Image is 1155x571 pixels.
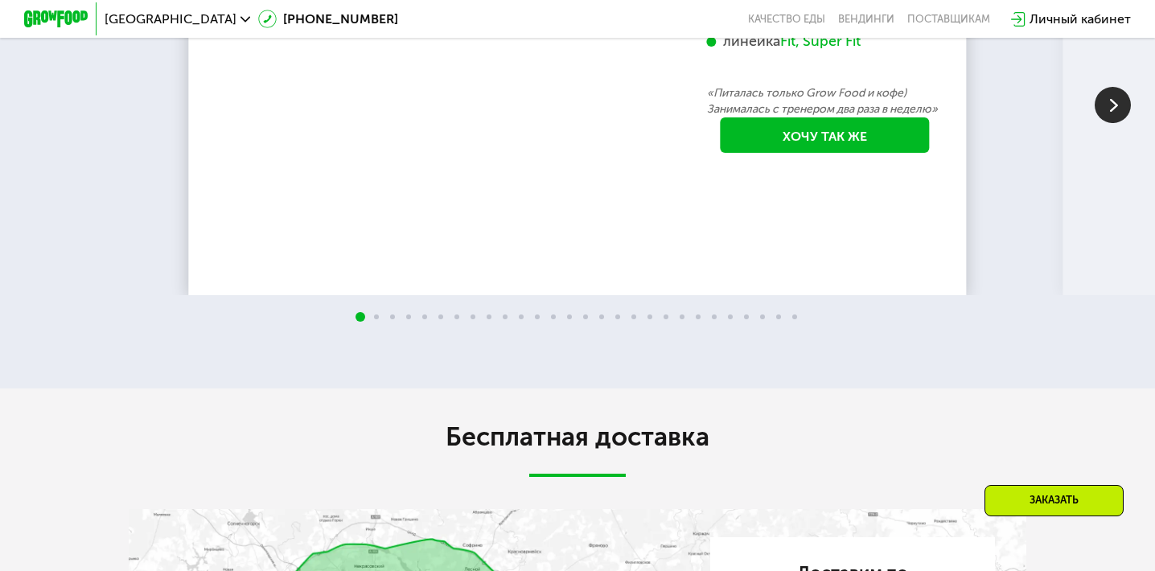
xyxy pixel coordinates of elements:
div: Заказать [984,485,1124,516]
a: Вендинги [838,13,894,26]
div: поставщикам [907,13,990,26]
a: [PHONE_NUMBER] [258,10,399,29]
h2: Бесплатная доставка [129,421,1027,454]
div: Fit, Super Fit [780,32,861,51]
a: Качество еды [748,13,825,26]
img: Slide right [1095,87,1131,123]
a: Хочу так же [721,117,929,154]
p: «Питалась только Grow Food и кофе) Занималась с тренером два раза в неделю» [707,85,943,117]
div: линейка [707,32,943,51]
span: [GEOGRAPHIC_DATA] [105,13,236,26]
div: Личный кабинет [1030,10,1131,29]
